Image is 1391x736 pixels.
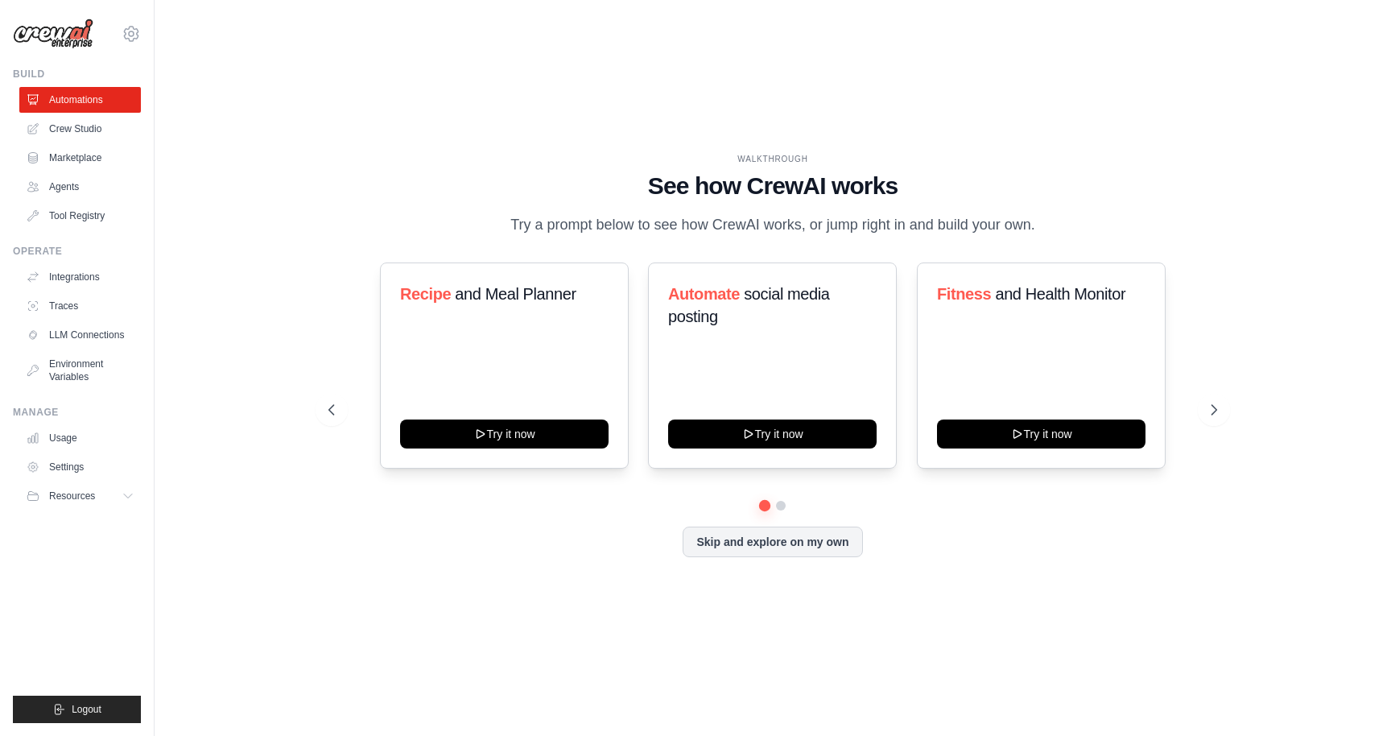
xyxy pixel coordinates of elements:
[400,420,609,449] button: Try it now
[13,68,141,81] div: Build
[19,425,141,451] a: Usage
[49,490,95,502] span: Resources
[668,285,740,303] span: Automate
[19,483,141,509] button: Resources
[19,293,141,319] a: Traces
[13,19,93,49] img: Logo
[13,696,141,723] button: Logout
[13,245,141,258] div: Operate
[19,174,141,200] a: Agents
[19,145,141,171] a: Marketplace
[937,420,1145,449] button: Try it now
[13,406,141,419] div: Manage
[668,285,830,325] span: social media posting
[19,322,141,348] a: LLM Connections
[19,454,141,480] a: Settings
[683,527,862,557] button: Skip and explore on my own
[328,153,1217,165] div: WALKTHROUGH
[668,420,877,449] button: Try it now
[19,351,141,390] a: Environment Variables
[502,213,1043,237] p: Try a prompt below to see how CrewAI works, or jump right in and build your own.
[995,285,1125,303] span: and Health Monitor
[328,172,1217,201] h1: See how CrewAI works
[455,285,576,303] span: and Meal Planner
[937,285,991,303] span: Fitness
[19,87,141,113] a: Automations
[19,203,141,229] a: Tool Registry
[19,264,141,290] a: Integrations
[72,703,101,716] span: Logout
[400,285,451,303] span: Recipe
[19,116,141,142] a: Crew Studio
